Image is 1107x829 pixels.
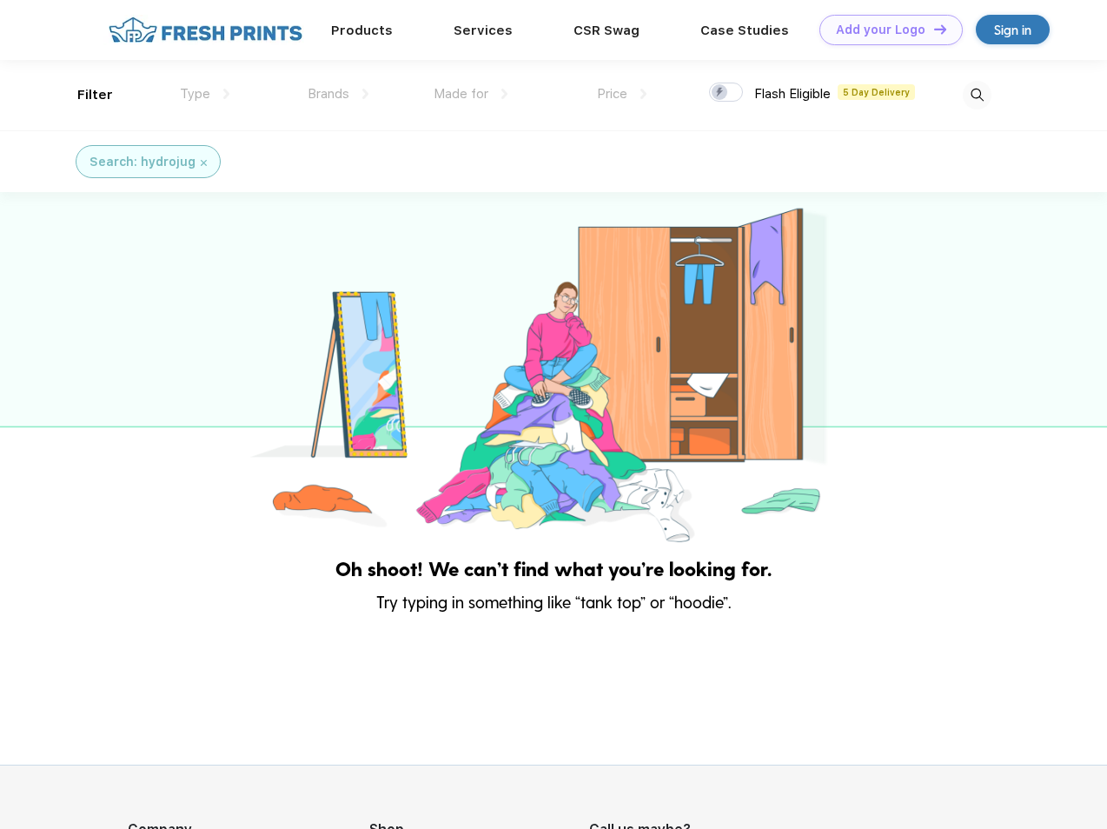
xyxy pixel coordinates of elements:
[754,86,831,102] span: Flash Eligible
[994,20,1031,40] div: Sign in
[180,86,210,102] span: Type
[597,86,627,102] span: Price
[976,15,1050,44] a: Sign in
[640,89,646,99] img: dropdown.png
[934,24,946,34] img: DT
[501,89,507,99] img: dropdown.png
[362,89,368,99] img: dropdown.png
[223,89,229,99] img: dropdown.png
[308,86,349,102] span: Brands
[836,23,925,37] div: Add your Logo
[89,153,196,171] div: Search: hydrojug
[838,84,915,100] span: 5 Day Delivery
[201,160,207,166] img: filter_cancel.svg
[331,23,393,38] a: Products
[434,86,488,102] span: Made for
[963,81,991,109] img: desktop_search.svg
[103,15,308,45] img: fo%20logo%202.webp
[77,85,113,105] div: Filter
